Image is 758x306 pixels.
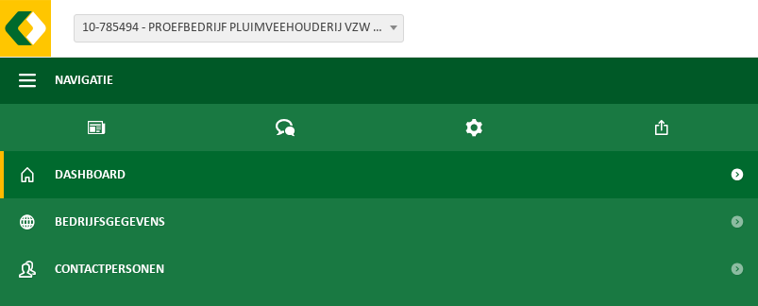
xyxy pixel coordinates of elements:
[55,151,126,198] span: Dashboard
[75,15,403,42] span: 10-785494 - PROEFBEDRIJF PLUIMVEEHOUDERIJ VZW - GEEL
[55,198,165,246] span: Bedrijfsgegevens
[74,14,404,42] span: 10-785494 - PROEFBEDRIJF PLUIMVEEHOUDERIJ VZW - GEEL
[55,57,113,104] span: Navigatie
[55,246,164,293] span: Contactpersonen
